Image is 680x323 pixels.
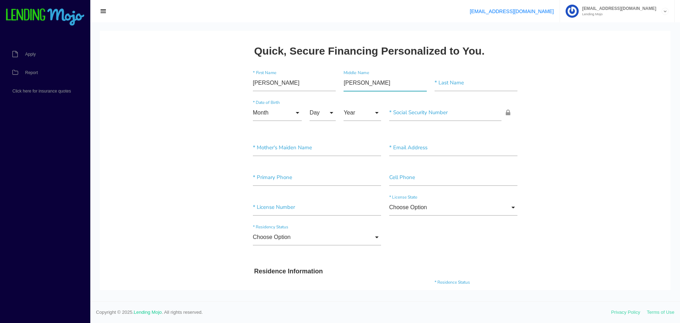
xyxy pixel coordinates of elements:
[579,6,656,11] span: [EMAIL_ADDRESS][DOMAIN_NAME]
[134,310,162,315] a: Lending Mojo
[25,52,36,56] span: Apply
[579,12,656,16] small: Lending Mojo
[154,14,385,26] h2: Quick, Secure Financing Personalized to You.
[5,9,85,26] img: logo-small.png
[25,71,38,75] span: Report
[154,237,416,245] h3: Residence Information
[96,309,611,316] span: Copyright © 2025. . All rights reserved.
[647,310,674,315] a: Terms of Use
[470,9,554,14] a: [EMAIL_ADDRESS][DOMAIN_NAME]
[611,310,640,315] a: Privacy Policy
[12,89,71,93] span: Click here for insurance quotes
[566,5,579,18] img: Profile image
